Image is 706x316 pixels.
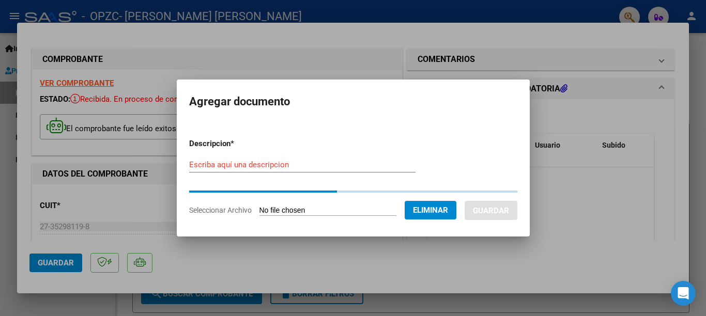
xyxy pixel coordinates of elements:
div: Open Intercom Messenger [671,281,696,306]
button: Eliminar [405,201,456,219]
span: Eliminar [413,206,448,215]
button: Guardar [465,201,517,220]
span: Seleccionar Archivo [189,206,252,214]
p: Descripcion [189,138,288,150]
span: Guardar [473,206,509,215]
h2: Agregar documento [189,92,517,112]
